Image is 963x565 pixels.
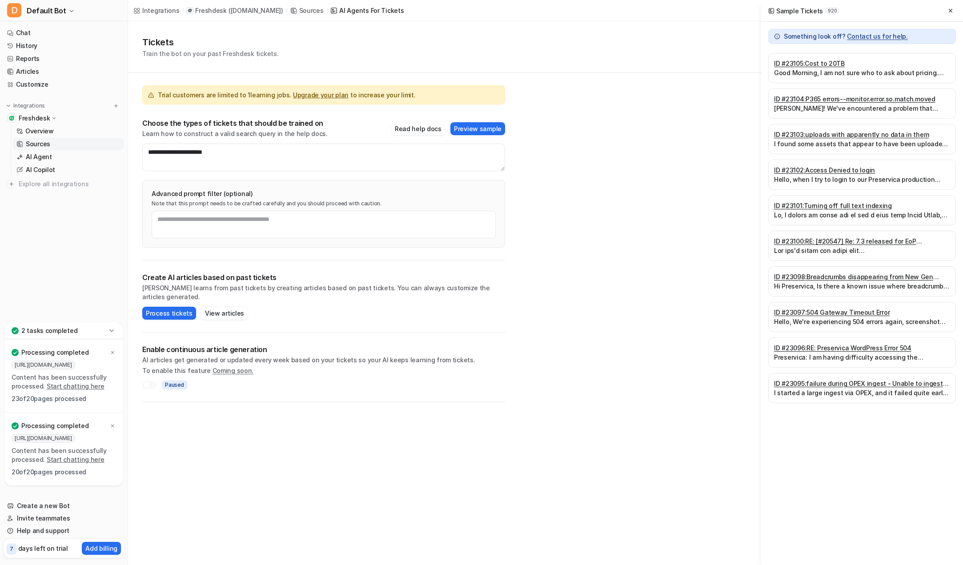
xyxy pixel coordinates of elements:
button: Process tickets [142,307,196,320]
span: [URL][DOMAIN_NAME] [12,434,75,443]
p: Processing completed [21,421,88,430]
p: Add billing [85,544,117,553]
p: Freshdesk [19,114,50,123]
span: Trial customers are limited to 1 learning jobs. to increase your limit. [158,90,415,100]
a: ID #23100:RE: [#20547] Re: 7.3 released for EoP customers? - Gates Archive [774,236,950,246]
button: Integrations [4,101,48,110]
p: To enable this feature [142,366,505,375]
a: ID #23095:failure during OPEX ingest - Unable to ingest the information object... [774,379,950,388]
img: expand menu [5,103,12,109]
p: Sources [26,140,50,148]
a: Chat [4,27,124,39]
p: Note that this prompt needs to be crafted carefully and you should proceed with caution. [152,200,496,207]
p: Freshdesk [195,6,226,15]
p: days left on trial [18,544,68,553]
span: / [286,7,288,15]
a: Sources [13,138,124,150]
p: Lor ips'd sitam con adipi elit seddo.eiusm@temporincidid.utl. Etdol mag aliq en adminimve<quisn:/... [774,246,950,255]
span: Explore all integrations [19,177,120,191]
span: 920 [826,8,839,14]
a: Create a new Bot [4,500,124,512]
button: View articles [201,307,248,320]
p: I started a large ingest via OPEX, and it failed quite early on: [URL][DOMAIN_NAME] The error mes... [774,388,950,397]
span: [URL][DOMAIN_NAME] [12,361,75,369]
a: History [4,40,124,52]
img: explore all integrations [7,180,16,188]
span: / [326,7,328,15]
img: Freshdesk [9,116,14,121]
p: Processing completed [21,348,88,357]
a: AI Agent [13,151,124,163]
a: Sources [290,6,324,15]
span: / [182,7,184,15]
a: Reports [4,52,124,65]
button: Read help docs [391,122,445,135]
span: Default Bot [27,4,66,17]
span: D [7,3,21,17]
p: [PERSON_NAME]! We've encountered a problem that we're not sure how to fix. As we've been testing ... [774,104,950,113]
a: Help and support [4,525,124,537]
p: AI articles get generated or updated every week based on your tickets so your AI keeps learning f... [142,356,505,365]
a: Start chatting here [47,456,104,463]
p: Lo, I dolors am conse adi el sed d eius temp Incid Utlab, Etdol Magnaa, eni Admin Veniamquis. No ... [774,210,950,220]
a: Overview [13,125,124,137]
a: AI Agents for tickets [330,6,404,15]
div: Sources [299,6,324,15]
p: Content has been successfully processed. [12,446,116,464]
a: Freshdesk([DOMAIN_NAME]) [186,6,283,15]
p: Something look off? [784,32,908,41]
p: Train the bot on your past Freshdesk tickets. [142,49,278,58]
a: Invite teammates [4,512,124,525]
img: menu_add.svg [113,103,119,109]
p: AI Agent [26,152,52,161]
p: 23 of 20 pages processed [12,394,116,403]
span: Paused [162,381,187,389]
h1: Tickets [142,36,278,49]
a: Upgrade your plan [293,91,349,99]
p: Hello, We're experiencing 504 errors again, screenshot attached. I'm concerned at how often this ... [774,317,950,326]
p: Hello, when I try to login to our Preservica production instance it says "access not permitted". ... [774,175,950,184]
p: 2 tasks completed [21,326,77,335]
a: ID #23102:Access Denied to login [774,165,950,175]
p: 7 [10,545,13,553]
p: Integrations [13,102,45,109]
p: Good Morning, I am not sure who to ask about pricing. How much would it cost if we added 20 TB of... [774,68,950,77]
p: ( [DOMAIN_NAME] ) [229,6,283,15]
p: Content has been successfully processed. [12,373,116,391]
div: Integrations [142,6,180,15]
p: AI Copilot [26,165,55,174]
p: Hi Preservica, Is there a known issue where breadcrumbs are disappearing when accessing a file th... [774,281,950,291]
button: Preview sample [450,122,505,135]
a: AI Copilot [13,164,124,176]
button: Add billing [82,542,121,555]
a: Customize [4,78,124,91]
span: Contact us for help. [847,32,907,40]
a: ID #23103:uploads with apparently no data in them [774,130,950,139]
div: AI Agents for tickets [339,6,404,15]
p: I found some assets that appear to have been uploaded successfully, but when checked, have no con... [774,139,950,148]
p: Choose the types of tickets that should be trained on [142,119,328,128]
a: Articles [4,65,124,78]
a: ID #23097:504 Gateway Timeout Error [774,308,950,317]
p: Advanced prompt filter (optional) [152,189,496,198]
span: Coming soon. [213,367,254,374]
p: Enable continuous article generation [142,345,505,354]
a: ID #23101:Turning off full text indexing [774,201,950,210]
a: ID #23096:RE: Preservica WordPress Error 504 [774,343,950,353]
p: Sample Tickets [776,6,823,16]
p: Preservica: I am having difficulty accessing the Preservica WordsPress site. I am receiving an er... [774,353,950,362]
a: ID #23105:Cost to 20TB [774,59,950,68]
a: ID #23098:Breadcrumbs disappearing from New Gen when searching [774,272,950,281]
p: Learn how to construct a valid search query in the help docs. [142,129,328,138]
a: Explore all integrations [4,178,124,190]
p: 20 of 20 pages processed [12,468,116,477]
a: ID #23104:P365 errors--monitor.error.so.match.moved [774,94,950,104]
p: [PERSON_NAME] learns from past tickets by creating articles based on past tickets. You can always... [142,284,505,301]
a: Integrations [133,6,180,15]
p: Overview [25,127,54,136]
a: Start chatting here [47,382,104,390]
p: Create AI articles based on past tickets [142,273,505,282]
